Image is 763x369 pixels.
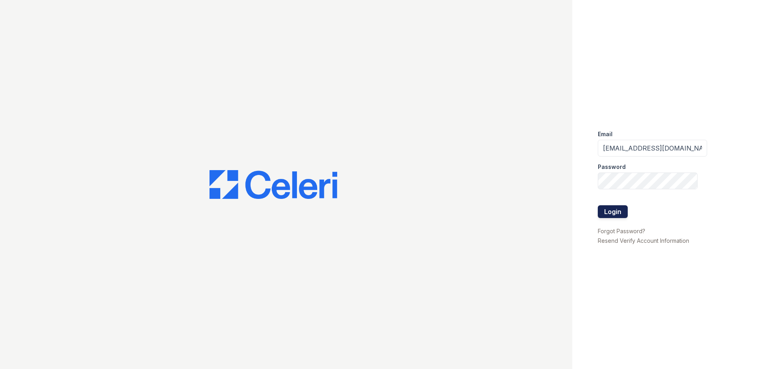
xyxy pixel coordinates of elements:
[598,228,645,234] a: Forgot Password?
[210,170,337,199] img: CE_Logo_Blue-a8612792a0a2168367f1c8372b55b34899dd931a85d93a1a3d3e32e68fde9ad4.png
[598,237,689,244] a: Resend Verify Account Information
[598,205,628,218] button: Login
[598,163,626,171] label: Password
[598,130,613,138] label: Email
